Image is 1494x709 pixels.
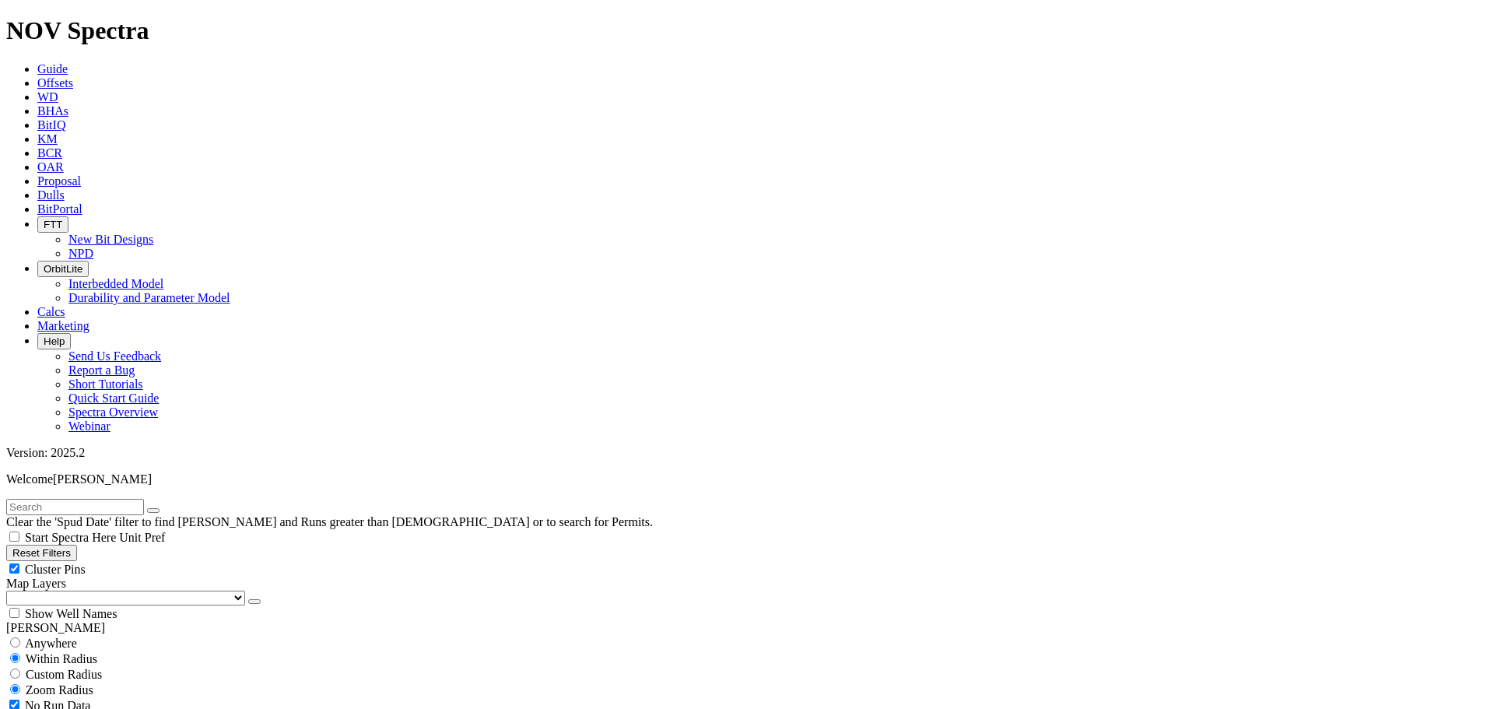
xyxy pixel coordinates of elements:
span: Custom Radius [26,668,102,681]
button: FTT [37,216,68,233]
span: FTT [44,219,62,230]
span: Start Spectra Here [25,531,116,544]
p: Welcome [6,472,1488,486]
div: [PERSON_NAME] [6,621,1488,635]
a: BCR [37,146,62,160]
input: Start Spectra Here [9,532,19,542]
span: Map Layers [6,577,66,590]
a: Spectra Overview [68,405,158,419]
a: Marketing [37,319,89,332]
a: New Bit Designs [68,233,153,246]
a: BitIQ [37,118,65,132]
div: Version: 2025.2 [6,446,1488,460]
a: Durability and Parameter Model [68,291,230,304]
span: Zoom Radius [26,683,93,697]
span: OrbitLite [44,263,82,275]
a: Calcs [37,305,65,318]
a: Webinar [68,419,110,433]
span: [PERSON_NAME] [53,472,152,486]
input: Search [6,499,144,515]
a: Quick Start Guide [68,391,159,405]
a: KM [37,132,58,146]
a: Send Us Feedback [68,349,161,363]
a: BitPortal [37,202,82,216]
a: Proposal [37,174,81,188]
span: Anywhere [25,637,77,650]
span: Within Radius [26,652,97,665]
a: OAR [37,160,64,174]
a: WD [37,90,58,104]
a: Interbedded Model [68,277,163,290]
a: Short Tutorials [68,377,143,391]
a: Report a Bug [68,363,135,377]
a: BHAs [37,104,68,118]
span: Clear the 'Spud Date' filter to find [PERSON_NAME] and Runs greater than [DEMOGRAPHIC_DATA] or to... [6,515,653,528]
h1: NOV Spectra [6,16,1488,45]
a: Dulls [37,188,65,202]
span: Unit Pref [119,531,165,544]
a: Guide [37,62,68,75]
button: Reset Filters [6,545,77,561]
a: NPD [68,247,93,260]
span: Help [44,335,65,347]
button: Help [37,333,71,349]
span: Show Well Names [25,607,117,620]
span: Cluster Pins [25,563,86,576]
button: OrbitLite [37,261,89,277]
a: Offsets [37,76,73,90]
